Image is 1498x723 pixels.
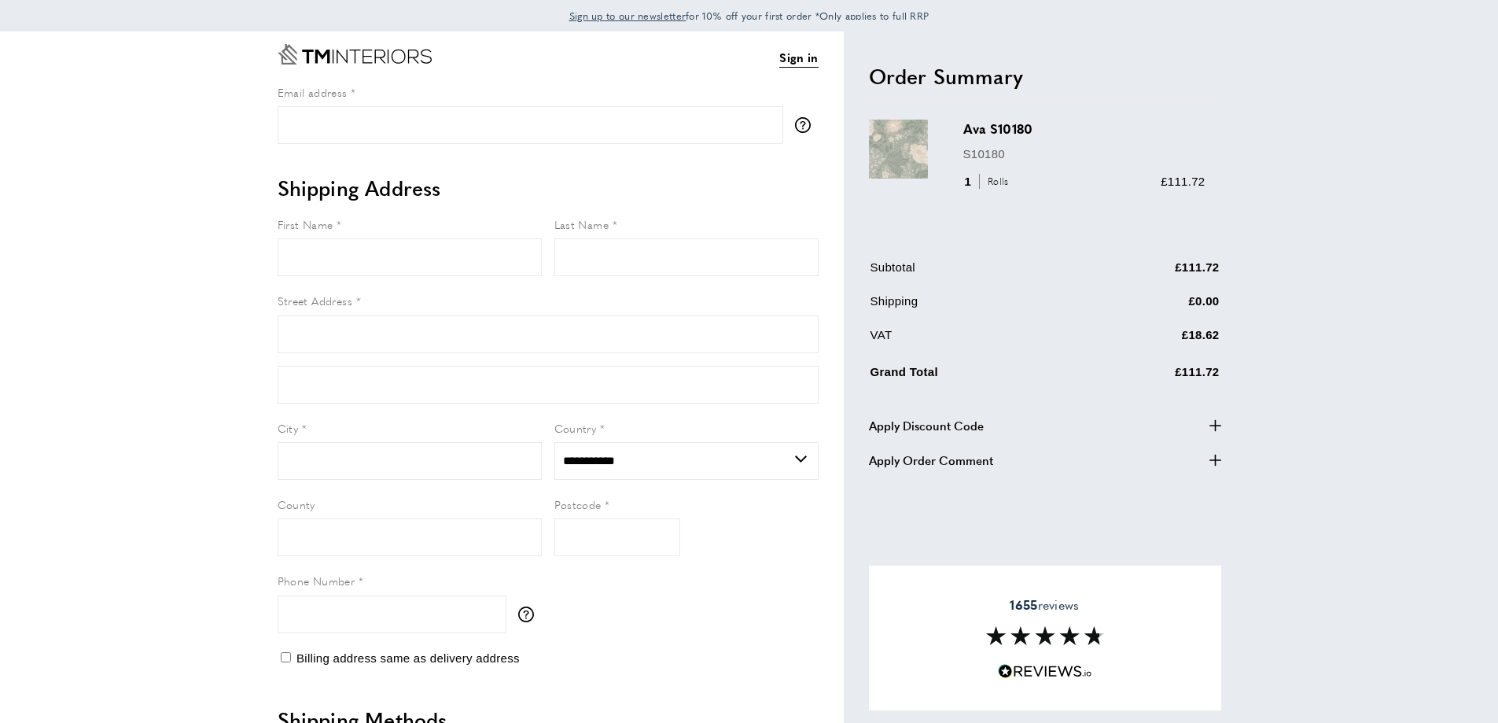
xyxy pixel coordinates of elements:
input: Billing address same as delivery address [281,652,291,662]
a: Sign up to our newsletter [569,8,686,24]
span: Phone Number [278,573,355,588]
span: Apply Order Comment [869,451,993,470]
span: Street Address [278,293,353,308]
span: Rolls [979,174,1013,189]
td: Subtotal [870,258,1081,289]
button: More information [795,117,819,133]
p: S10180 [963,145,1205,164]
span: £111.72 [1161,175,1205,188]
img: Ava S10180 [869,120,928,179]
div: 1 [963,172,1014,191]
span: Postcode [554,496,602,512]
td: £111.72 [1082,360,1220,393]
h3: Ava S10180 [963,120,1205,138]
span: First Name [278,216,333,232]
td: £111.72 [1082,258,1220,289]
strong: 1655 [1010,596,1037,614]
span: Country [554,420,597,436]
span: Apply Discount Code [869,416,984,435]
span: for 10% off your first order *Only applies to full RRP [569,9,929,23]
span: Billing address same as delivery address [296,651,520,665]
span: City [278,420,299,436]
a: Sign in [779,48,818,68]
span: Last Name [554,216,609,232]
td: VAT [870,326,1081,356]
td: £0.00 [1082,292,1220,323]
td: Grand Total [870,360,1081,393]
span: reviews [1010,597,1079,613]
h2: Order Summary [869,62,1221,90]
span: Sign up to our newsletter [569,9,686,23]
h2: Shipping Address [278,174,819,202]
button: More information [518,607,542,622]
img: Reviews.io 5 stars [998,664,1092,679]
span: County [278,496,315,512]
td: Shipping [870,292,1081,323]
img: Reviews section [986,626,1104,645]
td: £18.62 [1082,326,1220,356]
span: Email address [278,84,348,100]
a: Go to Home page [278,44,432,65]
